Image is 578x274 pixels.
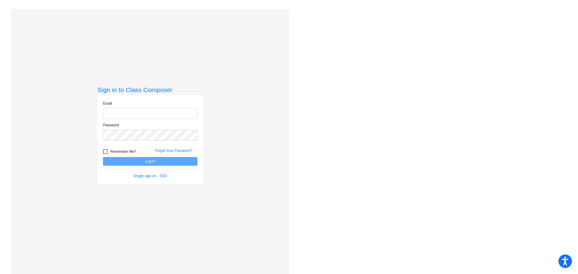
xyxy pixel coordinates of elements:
[134,174,167,178] a: Single sign on - SSO
[103,122,119,128] label: Password
[155,149,192,153] a: Forgot Your Password?
[103,157,197,166] button: Log In
[110,148,136,155] span: Remember Me?
[103,101,112,106] label: Email
[98,86,203,94] h3: Sign in to Class Composer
